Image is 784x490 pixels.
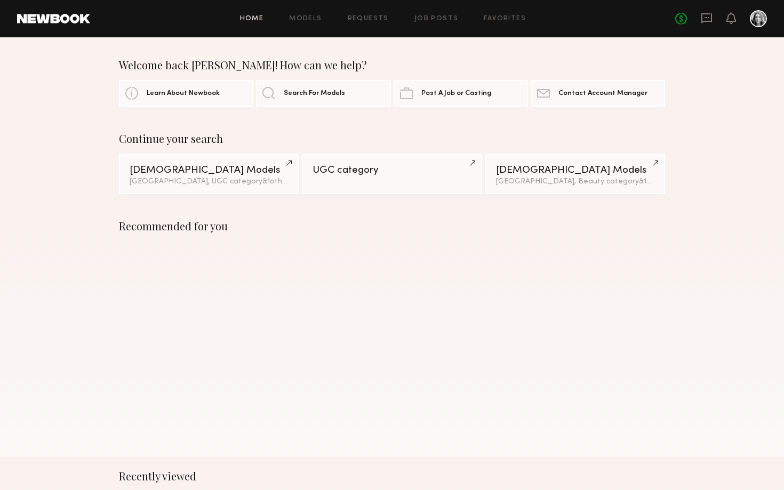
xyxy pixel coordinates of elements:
[313,165,471,175] div: UGC category
[119,154,299,194] a: [DEMOGRAPHIC_DATA] Models[GEOGRAPHIC_DATA], UGC category&1other filter
[302,154,482,194] a: UGC category
[119,220,665,232] div: Recommended for you
[639,178,685,185] span: & 1 other filter
[119,470,665,483] div: Recently viewed
[485,154,665,194] a: [DEMOGRAPHIC_DATA] Models[GEOGRAPHIC_DATA], Beauty category&1other filter
[262,178,308,185] span: & 1 other filter
[119,59,665,71] div: Welcome back [PERSON_NAME]! How can we help?
[558,90,647,97] span: Contact Account Manager
[421,90,491,97] span: Post A Job or Casting
[130,165,288,175] div: [DEMOGRAPHIC_DATA] Models
[256,80,390,107] a: Search For Models
[130,178,288,186] div: [GEOGRAPHIC_DATA], UGC category
[119,132,665,145] div: Continue your search
[394,80,528,107] a: Post A Job or Casting
[284,90,345,97] span: Search For Models
[414,15,459,22] a: Job Posts
[496,165,654,175] div: [DEMOGRAPHIC_DATA] Models
[119,80,253,107] a: Learn About Newbook
[531,80,665,107] a: Contact Account Manager
[240,15,264,22] a: Home
[147,90,220,97] span: Learn About Newbook
[496,178,654,186] div: [GEOGRAPHIC_DATA], Beauty category
[289,15,322,22] a: Models
[348,15,389,22] a: Requests
[484,15,526,22] a: Favorites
